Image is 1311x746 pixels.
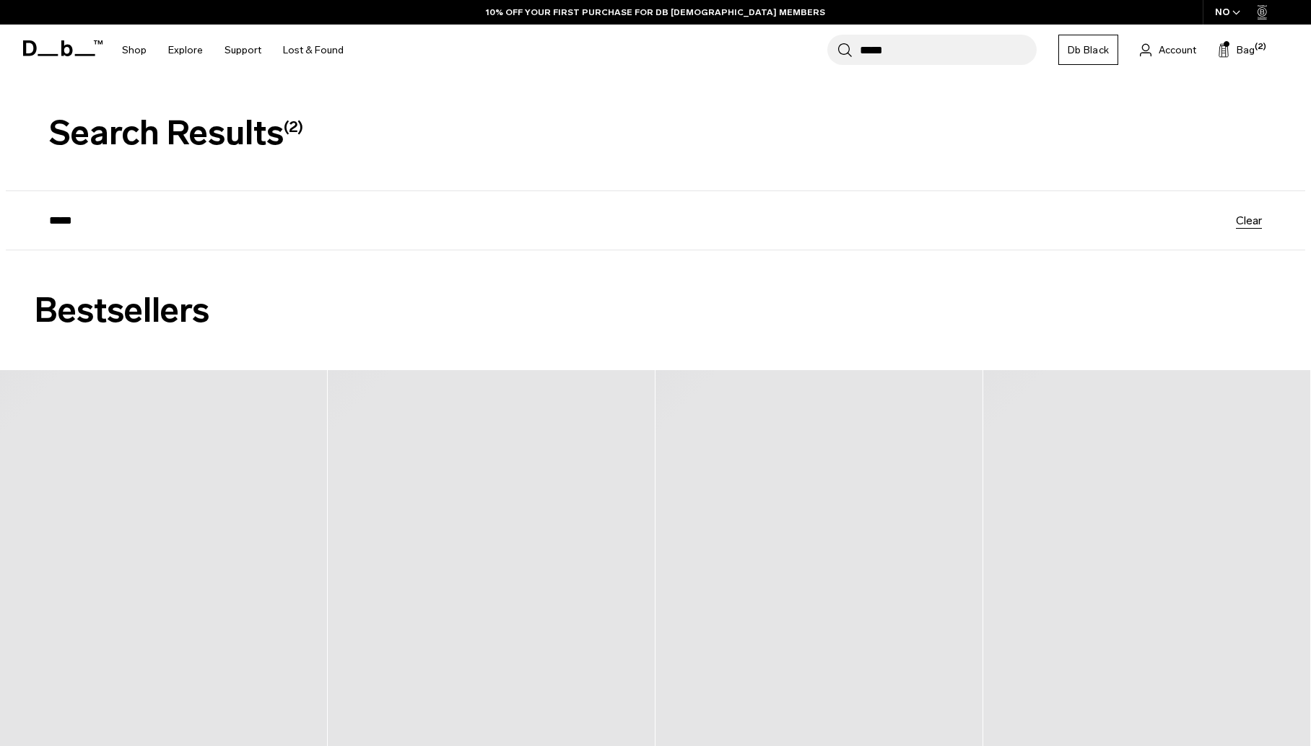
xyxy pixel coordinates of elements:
span: Search Results [49,113,303,153]
button: Bag (2) [1218,41,1255,58]
a: Support [225,25,261,76]
a: Explore [168,25,203,76]
span: (2) [1255,41,1266,53]
nav: Main Navigation [111,25,354,76]
h2: Bestsellers [35,285,1276,336]
a: Account [1140,41,1196,58]
button: Clear [1236,214,1262,226]
a: 10% OFF YOUR FIRST PURCHASE FOR DB [DEMOGRAPHIC_DATA] MEMBERS [486,6,825,19]
span: Bag [1237,43,1255,58]
a: Db Black [1058,35,1118,65]
span: (2) [284,118,303,136]
span: Account [1159,43,1196,58]
a: Lost & Found [283,25,344,76]
a: Shop [122,25,147,76]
